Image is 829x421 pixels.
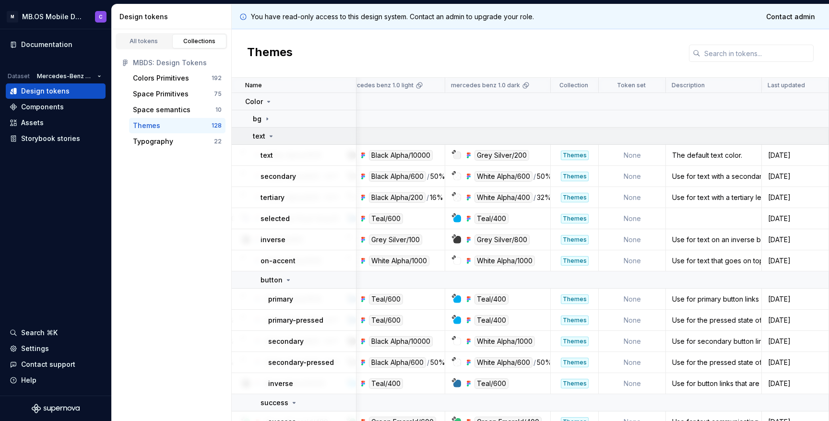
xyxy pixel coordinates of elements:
[268,337,304,346] p: secondary
[133,121,160,130] div: Themes
[474,336,535,347] div: White Alpha/1000
[119,12,227,22] div: Design tokens
[537,192,551,203] div: 32%
[21,360,75,369] div: Contact support
[133,58,222,68] div: MBDS: Design Tokens
[762,214,828,223] div: [DATE]
[700,45,814,62] input: Search in tokens...
[762,358,828,367] div: [DATE]
[6,99,106,115] a: Components
[666,256,761,266] div: Use for text that goes on top of the accent color.
[6,357,106,372] button: Contact support
[129,118,225,133] button: Themes128
[474,294,509,304] div: Teal/400
[129,86,225,102] button: Space Primitives75
[427,171,429,182] div: /
[599,310,666,331] td: None
[369,378,403,389] div: Teal/400
[268,379,293,388] p: inverse
[32,404,80,413] a: Supernova Logo
[599,289,666,310] td: None
[369,336,433,347] div: Black Alpha/10000
[617,82,646,89] p: Token set
[21,134,80,143] div: Storybook stories
[261,398,288,408] p: success
[261,172,296,181] p: secondary
[762,172,828,181] div: [DATE]
[21,375,36,385] div: Help
[369,256,429,266] div: White Alpha/1000
[37,72,94,80] span: Mercedes-Benz 2.0
[21,328,58,338] div: Search ⌘K
[766,12,815,22] span: Contact admin
[533,192,536,203] div: /
[129,70,225,86] a: Colors Primitives192
[261,275,283,285] p: button
[599,373,666,394] td: None
[212,122,222,129] div: 128
[561,214,589,223] div: Themes
[261,256,296,266] p: on-accent
[268,294,293,304] p: primary
[533,357,536,368] div: /
[599,331,666,352] td: None
[599,187,666,208] td: None
[21,102,64,112] div: Components
[768,82,805,89] p: Last updated
[33,70,106,83] button: Mercedes-Benz 2.0
[474,171,533,182] div: White Alpha/600
[474,315,509,326] div: Teal/400
[8,72,30,80] div: Dataset
[133,89,189,99] div: Space Primitives
[214,90,222,98] div: 75
[133,137,173,146] div: Typography
[474,192,533,203] div: White Alpha/400
[474,150,529,161] div: Grey Silver/200
[176,37,224,45] div: Collections
[666,172,761,181] div: Use for text with a secondary level of prominence.
[561,294,589,304] div: Themes
[762,235,828,245] div: [DATE]
[599,229,666,250] td: None
[426,192,429,203] div: /
[762,379,828,388] div: [DATE]
[99,13,103,21] div: C
[345,82,414,89] p: mercedes benz 1.0 light
[22,12,83,22] div: MB.OS Mobile Design System
[599,166,666,187] td: None
[666,316,761,325] div: Use for the pressed state of the primary button link
[760,8,821,25] a: Contact admin
[268,316,323,325] p: primary-pressed
[369,234,422,245] div: Grey Silver/100
[253,114,261,124] p: bg
[6,341,106,356] a: Settings
[561,235,589,245] div: Themes
[133,73,189,83] div: Colors Primitives
[212,74,222,82] div: 192
[215,106,222,114] div: 10
[427,357,429,368] div: /
[762,316,828,325] div: [DATE]
[599,208,666,229] td: None
[129,134,225,149] button: Typography22
[6,37,106,52] a: Documentation
[666,193,761,202] div: Use for text with a tertiary level of prominence.
[369,294,403,304] div: Teal/600
[245,82,262,89] p: Name
[369,192,426,203] div: Black Alpha/200
[21,40,72,49] div: Documentation
[599,145,666,166] td: None
[561,193,589,202] div: Themes
[369,315,403,326] div: Teal/600
[537,171,552,182] div: 50%
[561,151,589,160] div: Themes
[430,357,445,368] div: 50%
[129,102,225,117] button: Space semantics10
[21,118,44,128] div: Assets
[268,358,334,367] p: secondary-pressed
[247,45,293,62] h2: Themes
[474,234,530,245] div: Grey Silver/800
